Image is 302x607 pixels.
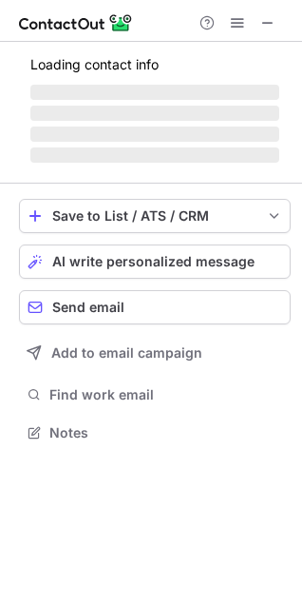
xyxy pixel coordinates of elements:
button: save-profile-one-click [19,199,291,233]
button: Send email [19,290,291,324]
span: Add to email campaign [51,345,202,361]
span: ‌ [30,106,279,121]
span: ‌ [30,127,279,142]
img: ContactOut v5.3.10 [19,11,133,34]
span: Send email [52,300,124,315]
span: AI write personalized message [52,254,255,269]
button: Notes [19,420,291,446]
div: Save to List / ATS / CRM [52,208,257,224]
p: Loading contact info [30,57,279,72]
button: Add to email campaign [19,336,291,370]
span: Find work email [49,386,283,403]
span: ‌ [30,147,279,163]
button: AI write personalized message [19,245,291,279]
span: ‌ [30,85,279,100]
button: Find work email [19,382,291,408]
span: Notes [49,424,283,441]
